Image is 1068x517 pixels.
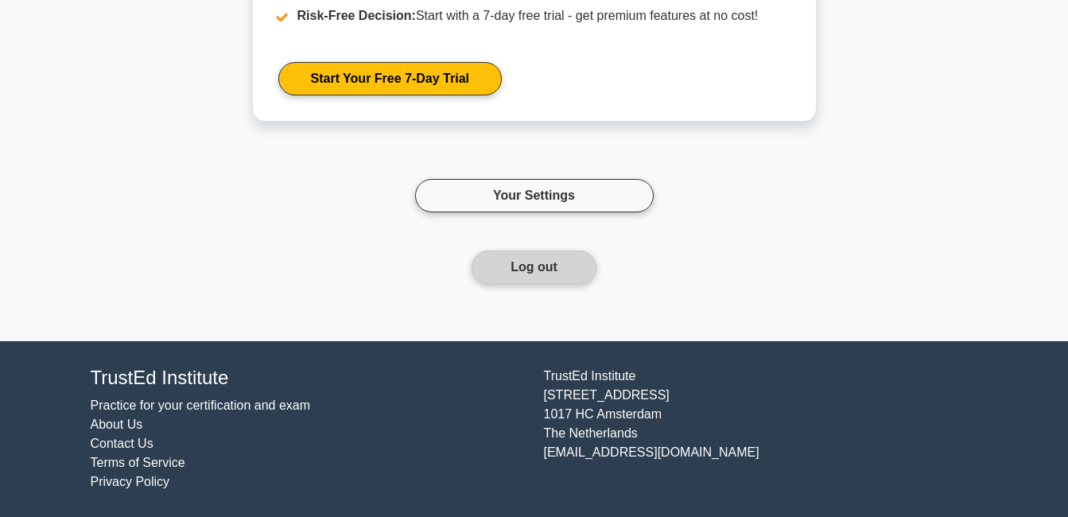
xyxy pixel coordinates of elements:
[278,62,502,95] a: Start Your Free 7-Day Trial
[534,367,988,492] div: TrustEd Institute [STREET_ADDRESS] 1017 HC Amsterdam The Netherlands [EMAIL_ADDRESS][DOMAIN_NAME]
[91,418,143,431] a: About Us
[91,398,311,412] a: Practice for your certification and exam
[415,179,654,212] a: Your Settings
[472,251,596,284] button: Log out
[91,437,153,450] a: Contact Us
[91,367,525,390] h4: TrustEd Institute
[91,456,185,469] a: Terms of Service
[91,475,170,488] a: Privacy Policy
